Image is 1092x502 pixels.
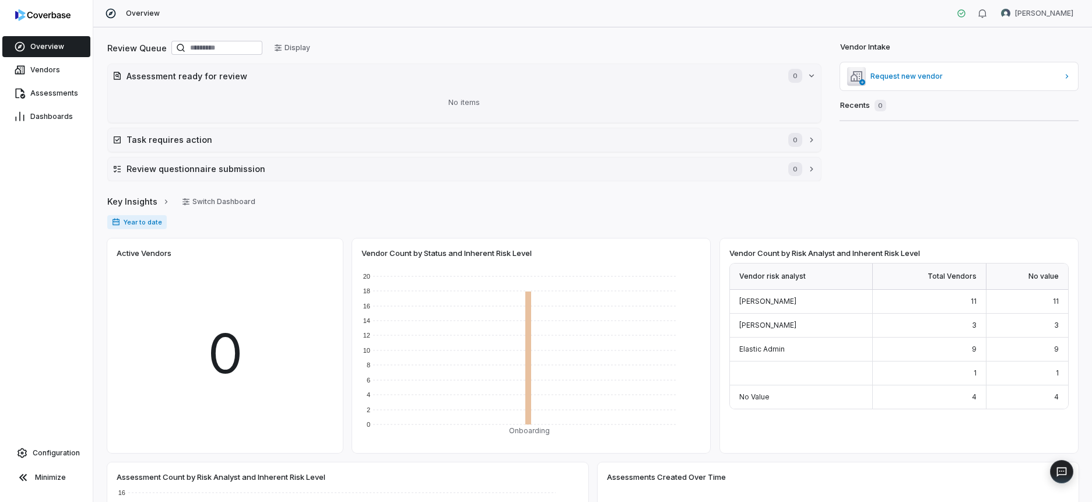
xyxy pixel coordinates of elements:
div: No value [986,264,1068,290]
a: Overview [2,36,90,57]
text: 16 [118,489,125,496]
a: Configuration [5,443,88,464]
a: Request new vendor [840,62,1078,90]
text: 10 [363,347,370,354]
span: Vendors [30,65,60,75]
img: Victoria Cuce avatar [1001,9,1010,18]
button: Switch Dashboard [175,193,262,210]
img: logo-D7KZi-bG.svg [15,9,71,21]
span: 4 [1054,392,1059,401]
span: 1 [974,368,977,377]
a: Vendors [2,59,90,80]
span: Configuration [33,448,80,458]
button: Victoria Cuce avatar[PERSON_NAME] [994,5,1080,22]
div: No items [113,87,816,118]
text: 8 [367,361,370,368]
div: Vendor risk analyst [730,264,873,290]
button: Minimize [5,466,88,489]
text: 14 [363,317,370,324]
span: 0 [788,69,802,83]
h2: Task requires action [127,134,777,146]
span: Vendor Count by Status and Inherent Risk Level [361,248,532,258]
span: [PERSON_NAME] [1015,9,1073,18]
h2: Assessment ready for review [127,70,777,82]
span: 0 [208,313,243,394]
h2: Review questionnaire submission [127,163,777,175]
button: Key Insights [104,189,174,214]
h2: Vendor Intake [840,41,890,53]
span: 0 [875,100,886,111]
h2: Recents [840,100,886,111]
text: 18 [363,287,370,294]
span: 11 [971,297,977,306]
text: 16 [363,303,370,310]
span: Year to date [107,215,167,229]
button: Task requires action0 [108,128,821,152]
span: Request new vendor [870,72,1058,81]
a: Assessments [2,83,90,104]
span: Overview [30,42,64,51]
span: 9 [972,345,977,353]
text: 6 [367,377,370,384]
h2: Review Queue [107,42,167,54]
span: Dashboards [30,112,73,121]
text: 0 [367,421,370,428]
span: Assessment Count by Risk Analyst and Inherent Risk Level [117,472,325,482]
span: Minimize [35,473,66,482]
button: Assessment ready for review0 [108,64,821,87]
span: Assessments [30,89,78,98]
svg: Date range for report [112,218,120,226]
span: Key Insights [107,195,157,208]
span: 1 [1056,368,1059,377]
text: 4 [367,391,370,398]
span: [PERSON_NAME] [739,297,796,306]
span: 11 [1053,297,1059,306]
span: Overview [126,9,160,18]
span: Assessments Created Over Time [607,472,726,482]
text: 12 [363,332,370,339]
span: 0 [788,133,802,147]
span: Active Vendors [117,248,171,258]
text: 2 [367,406,370,413]
span: 3 [1054,321,1059,329]
button: Display [267,39,317,57]
div: Total Vendors [873,264,986,290]
a: Dashboards [2,106,90,127]
span: 4 [972,392,977,401]
span: 0 [788,162,802,176]
span: Elastic Admin [739,345,785,353]
span: 3 [972,321,977,329]
button: Review questionnaire submission0 [108,157,821,181]
span: No Value [739,392,770,401]
span: [PERSON_NAME] [739,321,796,329]
span: 9 [1054,345,1059,353]
span: Vendor Count by Risk Analyst and Inherent Risk Level [729,248,920,258]
a: Key Insights [107,189,170,214]
text: 20 [363,273,370,280]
